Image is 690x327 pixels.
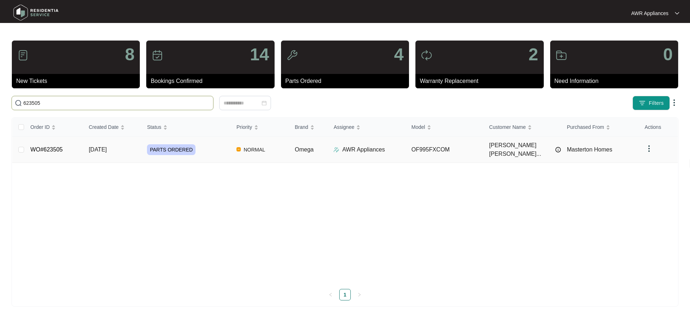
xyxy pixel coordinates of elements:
img: search-icon [15,99,22,107]
p: AWR Appliances [342,145,385,154]
th: Assignee [328,118,405,137]
span: Filters [649,99,664,107]
th: Priority [231,118,289,137]
li: Previous Page [325,289,336,300]
th: Created Date [83,118,141,137]
th: Order ID [25,118,83,137]
p: 4 [394,46,404,63]
img: dropdown arrow [645,144,653,153]
img: residentia service logo [11,2,61,23]
button: filter iconFilters [632,96,670,110]
p: 8 [125,46,135,63]
span: Created Date [89,123,119,131]
img: icon [17,50,29,61]
a: WO#623505 [31,146,63,153]
p: 0 [663,46,673,63]
span: Assignee [333,123,354,131]
span: NORMAL [241,145,268,154]
p: AWR Appliances [631,10,668,17]
button: left [325,289,336,300]
li: 1 [339,289,351,300]
span: Status [147,123,161,131]
p: 2 [529,46,538,63]
th: Status [141,118,231,137]
span: Omega [295,146,313,153]
th: Model [406,118,483,137]
th: Customer Name [483,118,561,137]
input: Search by Order Id, Assignee Name, Customer Name, Brand and Model [23,99,210,107]
span: Brand [295,123,308,131]
img: icon [286,50,298,61]
img: filter icon [639,99,646,107]
p: Need Information [555,77,678,85]
img: Assigner Icon [333,147,339,153]
p: 14 [250,46,269,63]
span: Model [411,123,425,131]
span: Purchased From [567,123,604,131]
span: Customer Name [489,123,526,131]
th: Purchased From [561,118,639,137]
p: Parts Ordered [285,77,409,85]
span: [DATE] [89,146,107,153]
p: Warranty Replacement [420,77,543,85]
td: OF995FXCOM [406,137,483,163]
img: dropdown arrow [670,98,678,107]
span: Order ID [31,123,50,131]
span: PARTS ORDERED [147,144,195,155]
img: icon [556,50,567,61]
th: Actions [639,118,678,137]
img: Info icon [555,147,561,153]
button: right [354,289,365,300]
a: 1 [340,289,350,300]
img: Vercel Logo [236,147,241,151]
p: New Tickets [16,77,140,85]
img: dropdown arrow [675,11,679,15]
span: right [357,293,362,297]
span: Masterton Homes [567,146,612,153]
img: icon [152,50,163,61]
span: [PERSON_NAME] [PERSON_NAME]... [489,141,552,158]
img: icon [421,50,432,61]
li: Next Page [354,289,365,300]
span: left [328,293,333,297]
th: Brand [289,118,328,137]
span: Priority [236,123,252,131]
p: Bookings Confirmed [151,77,274,85]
